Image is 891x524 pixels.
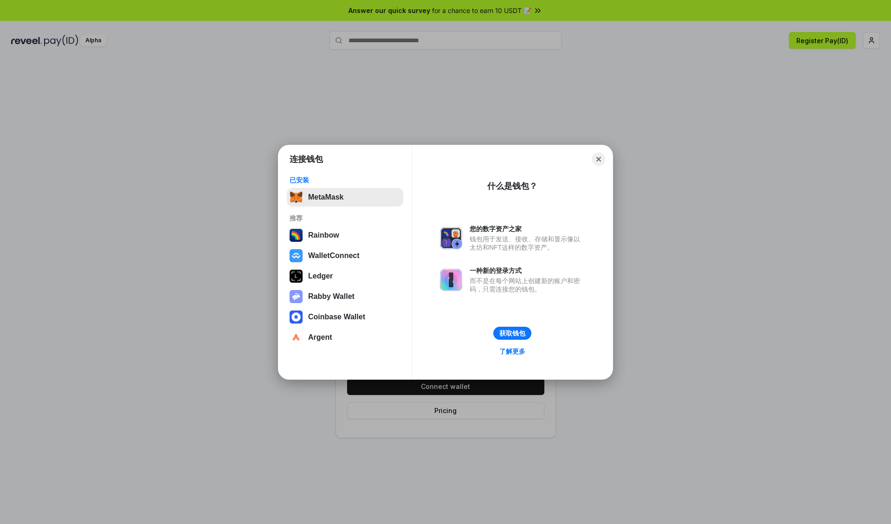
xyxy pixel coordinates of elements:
[290,290,303,303] img: svg+xml,%3Csvg%20xmlns%3D%22http%3A%2F%2Fwww.w3.org%2F2000%2Fsvg%22%20fill%3D%22none%22%20viewBox...
[470,235,585,252] div: 钱包用于发送、接收、存储和显示像以太坊和NFT这样的数字资产。
[308,231,339,239] div: Rainbow
[493,327,531,340] button: 获取钱包
[499,329,525,337] div: 获取钱包
[308,252,360,260] div: WalletConnect
[440,227,462,249] img: svg+xml,%3Csvg%20xmlns%3D%22http%3A%2F%2Fwww.w3.org%2F2000%2Fsvg%22%20fill%3D%22none%22%20viewBox...
[287,226,403,245] button: Rainbow
[308,272,333,280] div: Ledger
[287,267,403,285] button: Ledger
[494,345,531,357] a: 了解更多
[287,246,403,265] button: WalletConnect
[290,270,303,283] img: svg+xml,%3Csvg%20xmlns%3D%22http%3A%2F%2Fwww.w3.org%2F2000%2Fsvg%22%20width%3D%2228%22%20height%3...
[290,154,323,165] h1: 连接钱包
[287,328,403,347] button: Argent
[592,153,605,166] button: Close
[470,266,585,275] div: 一种新的登录方式
[440,269,462,291] img: svg+xml,%3Csvg%20xmlns%3D%22http%3A%2F%2Fwww.w3.org%2F2000%2Fsvg%22%20fill%3D%22none%22%20viewBox...
[487,181,537,192] div: 什么是钱包？
[308,193,343,201] div: MetaMask
[290,229,303,242] img: svg+xml,%3Csvg%20width%3D%22120%22%20height%3D%22120%22%20viewBox%3D%220%200%20120%20120%22%20fil...
[308,333,332,342] div: Argent
[308,313,365,321] div: Coinbase Wallet
[290,176,400,184] div: 已安装
[287,308,403,326] button: Coinbase Wallet
[287,188,403,207] button: MetaMask
[470,225,585,233] div: 您的数字资产之家
[290,249,303,262] img: svg+xml,%3Csvg%20width%3D%2228%22%20height%3D%2228%22%20viewBox%3D%220%200%2028%2028%22%20fill%3D...
[290,331,303,344] img: svg+xml,%3Csvg%20width%3D%2228%22%20height%3D%2228%22%20viewBox%3D%220%200%2028%2028%22%20fill%3D...
[290,311,303,323] img: svg+xml,%3Csvg%20width%3D%2228%22%20height%3D%2228%22%20viewBox%3D%220%200%2028%2028%22%20fill%3D...
[499,347,525,356] div: 了解更多
[290,191,303,204] img: svg+xml,%3Csvg%20fill%3D%22none%22%20height%3D%2233%22%20viewBox%3D%220%200%2035%2033%22%20width%...
[470,277,585,293] div: 而不是在每个网站上创建新的账户和密码，只需连接您的钱包。
[308,292,355,301] div: Rabby Wallet
[287,287,403,306] button: Rabby Wallet
[290,214,400,222] div: 推荐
